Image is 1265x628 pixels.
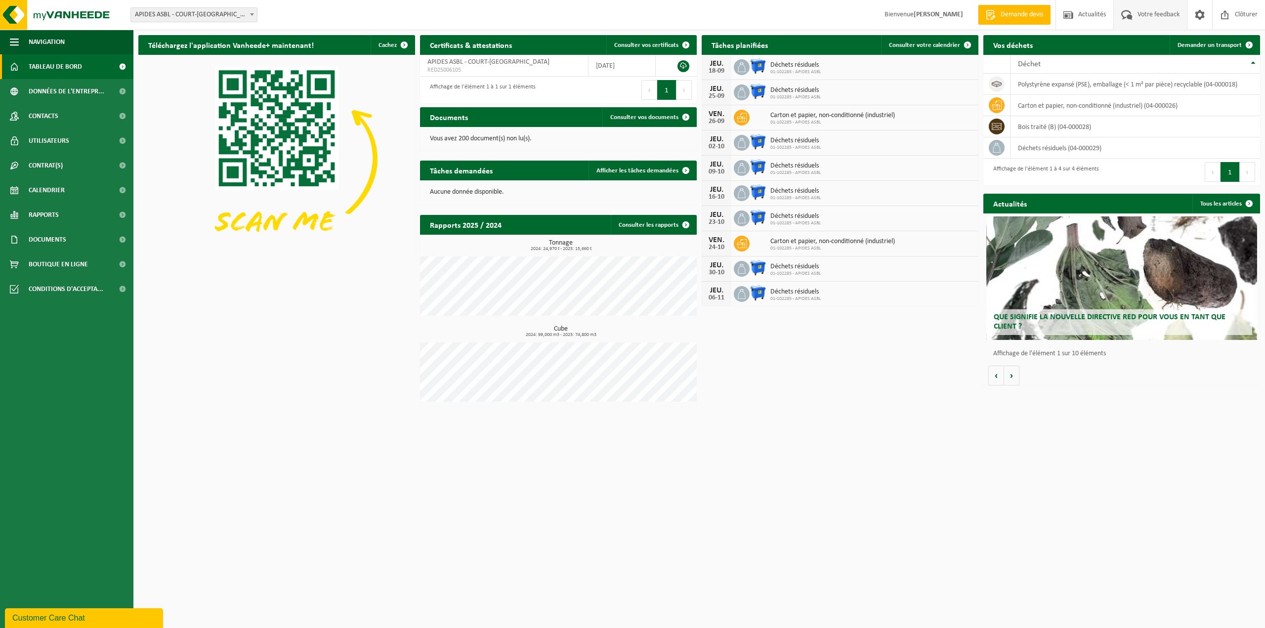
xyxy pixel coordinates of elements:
span: Consulter votre calendrier [889,42,960,48]
a: Consulter votre calendrier [881,35,977,55]
span: 2024: 99,000 m3 - 2025: 74,800 m3 [425,333,697,337]
div: JEU. [707,261,726,269]
span: Demande devis [998,10,1046,20]
span: 01-102285 - APIDES ASBL [770,296,821,302]
h2: Tâches planifiées [702,35,778,54]
span: Consulter vos documents [610,114,678,121]
p: Vous avez 200 document(s) non lu(s). [430,135,687,142]
div: JEU. [707,135,726,143]
td: polystyrène expansé (PSE), emballage (< 1 m² par pièce) recyclable (04-000018) [1011,74,1260,95]
h2: Vos déchets [983,35,1043,54]
span: Déchets résiduels [770,162,821,170]
button: Next [676,80,692,100]
a: Demander un transport [1170,35,1259,55]
img: WB-1100-HPE-BE-01 [750,58,766,75]
h2: Rapports 2025 / 2024 [420,215,511,234]
td: bois traité (B) (04-000028) [1011,116,1260,137]
span: APIDES ASBL - COURT-[GEOGRAPHIC_DATA] [427,58,549,66]
h2: Tâches demandées [420,161,503,180]
div: Affichage de l'élément 1 à 1 sur 1 éléments [425,79,536,101]
span: Conditions d'accepta... [29,277,103,301]
h3: Tonnage [425,240,697,251]
span: Documents [29,227,66,252]
span: Déchets résiduels [770,212,821,220]
h3: Cube [425,326,697,337]
img: WB-1100-HPE-BE-01 [750,285,766,301]
span: Déchets résiduels [770,86,821,94]
button: Vorige [988,366,1004,385]
p: Aucune donnée disponible. [430,189,687,196]
span: Boutique en ligne [29,252,88,277]
button: 1 [657,80,676,100]
p: Affichage de l'élément 1 sur 10 éléments [993,350,1255,357]
div: 18-09 [707,68,726,75]
img: WB-1100-HPE-BE-01 [750,259,766,276]
span: 01-102285 - APIDES ASBL [770,145,821,151]
div: 23-10 [707,219,726,226]
span: Demander un transport [1178,42,1242,48]
span: Afficher les tâches demandées [596,167,678,174]
span: Contacts [29,104,58,128]
span: 01-102285 - APIDES ASBL [770,94,821,100]
span: Utilisateurs [29,128,69,153]
a: Consulter vos documents [602,107,696,127]
span: Navigation [29,30,65,54]
span: 01-102285 - APIDES ASBL [770,195,821,201]
div: JEU. [707,287,726,294]
span: Que signifie la nouvelle directive RED pour vous en tant que client ? [994,313,1225,331]
span: Carton et papier, non-conditionné (industriel) [770,238,895,246]
div: 16-10 [707,194,726,201]
span: Déchets résiduels [770,137,821,145]
span: 01-102285 - APIDES ASBL [770,69,821,75]
span: 01-102285 - APIDES ASBL [770,120,895,126]
div: JEU. [707,211,726,219]
a: Tous les articles [1192,194,1259,213]
div: 06-11 [707,294,726,301]
button: Cachez [371,35,414,55]
span: Contrat(s) [29,153,63,178]
button: Next [1240,162,1255,182]
strong: [PERSON_NAME] [914,11,963,18]
img: WB-1100-HPE-BE-01 [750,159,766,175]
div: 26-09 [707,118,726,125]
img: WB-1100-HPE-BE-01 [750,83,766,100]
span: Calendrier [29,178,65,203]
h2: Téléchargez l'application Vanheede+ maintenant! [138,35,324,54]
a: Consulter les rapports [611,215,696,235]
div: JEU. [707,60,726,68]
button: Previous [1205,162,1221,182]
a: Afficher les tâches demandées [589,161,696,180]
span: 2024: 24,970 t - 2025: 15,660 t [425,247,697,251]
span: Déchets résiduels [770,187,821,195]
div: JEU. [707,85,726,93]
h2: Documents [420,107,478,126]
button: 1 [1221,162,1240,182]
span: 01-102285 - APIDES ASBL [770,271,821,277]
span: Déchets résiduels [770,61,821,69]
span: APIDES ASBL - COURT-SAINT-ETIENNE [130,7,257,22]
img: WB-1100-HPE-BE-01 [750,184,766,201]
div: 30-10 [707,269,726,276]
span: Cachez [379,42,397,48]
span: RED25006105 [427,66,581,74]
h2: Certificats & attestations [420,35,522,54]
img: Download de VHEPlus App [138,55,415,262]
div: 09-10 [707,168,726,175]
a: Consulter vos certificats [606,35,696,55]
td: déchets résiduels (04-000029) [1011,137,1260,159]
span: 01-102285 - APIDES ASBL [770,170,821,176]
div: VEN. [707,236,726,244]
span: Consulter vos certificats [614,42,678,48]
span: Déchets résiduels [770,288,821,296]
iframe: chat widget [5,606,165,628]
button: Previous [641,80,657,100]
div: 25-09 [707,93,726,100]
td: carton et papier, non-conditionné (industriel) (04-000026) [1011,95,1260,116]
span: Rapports [29,203,59,227]
span: Déchet [1018,60,1041,68]
span: Déchets résiduels [770,263,821,271]
span: 01-102285 - APIDES ASBL [770,220,821,226]
a: Demande devis [978,5,1051,25]
div: VEN. [707,110,726,118]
